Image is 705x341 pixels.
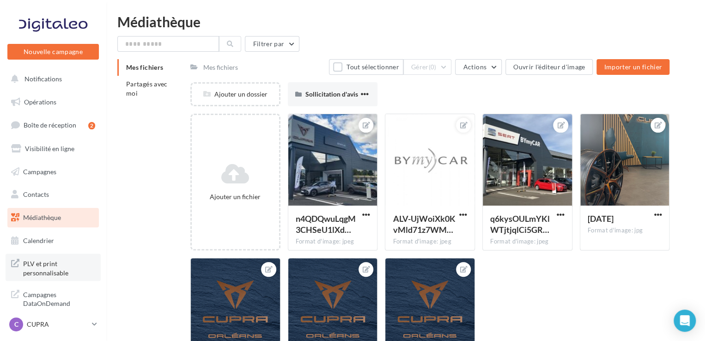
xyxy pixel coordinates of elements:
div: Ajouter un fichier [195,192,275,201]
div: Format d'image: jpeg [296,237,370,246]
button: Nouvelle campagne [7,44,99,60]
div: Mes fichiers [203,63,238,72]
span: Sollicitation d'avis [305,90,358,98]
span: Actions [463,63,486,71]
span: q6kysOULmYKlWTjtjqlCi5GRNIyxAtH656H7iGrj2csWToQvKXBYFRlsHkKTs3Y8L2EEMuCm1hYHDVpqzw=s0 [490,213,550,235]
a: Visibilité en ligne [6,139,101,158]
span: n4QDQwuLqgM3CHSeU1lXdUFOI76hiLU-wsqTUB5N3bcXIdOr36vKWy_wqHWTvmWwDVOEh1AAR2nF-Ie81w=s0 [296,213,356,235]
span: Calendrier [23,237,54,244]
button: Importer un fichier [596,59,669,75]
a: Campagnes [6,162,101,182]
button: Filtrer par [245,36,299,52]
span: Visibilité en ligne [25,145,74,152]
p: CUPRA [27,320,88,329]
div: 2 [88,122,95,129]
a: Opérations [6,92,101,112]
div: Format d'image: jpeg [490,237,565,246]
span: Importer un fichier [604,63,662,71]
div: Médiathèque [117,15,694,29]
button: Ouvrir l'éditeur d'image [505,59,593,75]
div: Ajouter un dossier [192,90,279,99]
span: Campagnes [23,167,56,175]
a: Calendrier [6,231,101,250]
button: Actions [455,59,501,75]
a: Campagnes DataOnDemand [6,285,101,312]
a: PLV et print personnalisable [6,254,101,281]
span: Partagés avec moi [126,80,168,97]
div: Open Intercom Messenger [674,310,696,332]
button: Tout sélectionner [329,59,403,75]
span: Médiathèque [23,213,61,221]
button: Gérer(0) [403,59,452,75]
button: Notifications [6,69,97,89]
span: Opérations [24,98,56,106]
span: Campagnes DataOnDemand [23,288,95,308]
span: Contacts [23,190,49,198]
span: C [14,320,18,329]
span: Mes fichiers [126,63,163,71]
span: Boîte de réception [24,121,76,129]
div: Format d'image: jpeg [393,237,467,246]
a: C CUPRA [7,316,99,333]
div: Format d'image: jpg [588,226,662,235]
span: ALV-UjWoiXk0KvMld71z7WMxnq8A6eD_f3K1GqvGTi3Ryx-aHLNdbpv3 [393,213,455,235]
a: Médiathèque [6,208,101,227]
span: (0) [429,63,437,71]
span: 2023-05-15 [588,213,614,224]
a: Contacts [6,185,101,204]
span: PLV et print personnalisable [23,257,95,277]
a: Boîte de réception2 [6,115,101,135]
span: Notifications [24,75,62,83]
